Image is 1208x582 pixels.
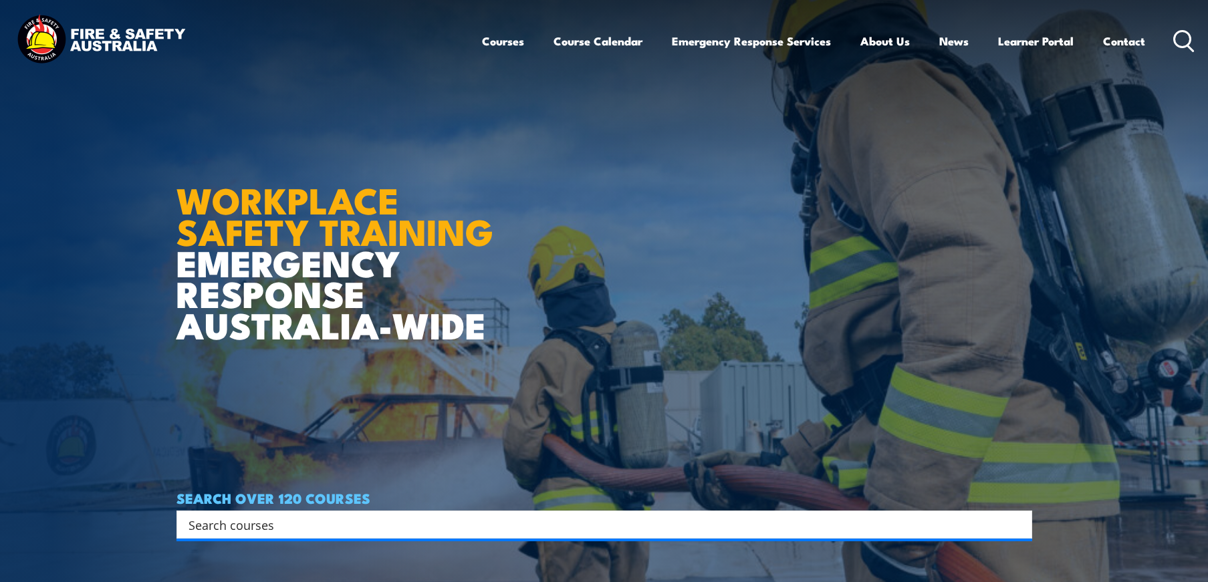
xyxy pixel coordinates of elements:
[939,23,969,59] a: News
[998,23,1074,59] a: Learner Portal
[482,23,524,59] a: Courses
[1009,515,1028,534] button: Search magnifier button
[1103,23,1145,59] a: Contact
[176,490,1032,505] h4: SEARCH OVER 120 COURSES
[189,515,1003,535] input: Search input
[176,171,493,258] strong: WORKPLACE SAFETY TRAINING
[554,23,642,59] a: Course Calendar
[191,515,1005,534] form: Search form
[176,150,503,340] h1: EMERGENCY RESPONSE AUSTRALIA-WIDE
[860,23,910,59] a: About Us
[672,23,831,59] a: Emergency Response Services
